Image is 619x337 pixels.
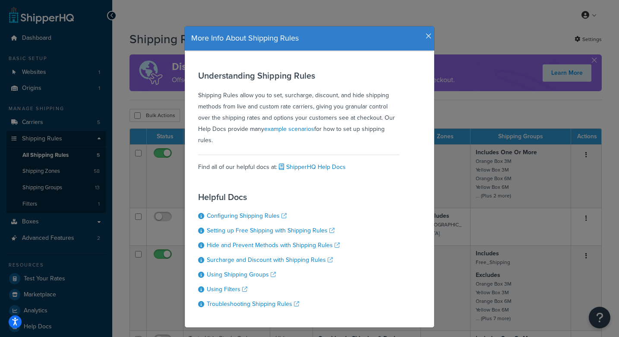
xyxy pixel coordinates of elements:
a: Using Filters [207,285,247,294]
a: Configuring Shipping Rules [207,211,287,220]
a: Setting up Free Shipping with Shipping Rules [207,226,335,235]
h3: Helpful Docs [198,192,340,202]
a: ShipperHQ Help Docs [277,162,346,172]
a: Surcharge and Discount with Shipping Rules [207,255,333,264]
a: example scenarios [264,124,314,134]
div: Find all of our helpful docs at: [198,155,399,173]
a: Troubleshooting Shipping Rules [207,299,299,308]
h4: More Info About Shipping Rules [191,33,428,44]
a: Hide and Prevent Methods with Shipping Rules [207,241,340,250]
a: Using Shipping Groups [207,270,276,279]
h3: Understanding Shipping Rules [198,71,399,80]
div: Shipping Rules allow you to set, surcharge, discount, and hide shipping methods from live and cus... [198,71,399,146]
